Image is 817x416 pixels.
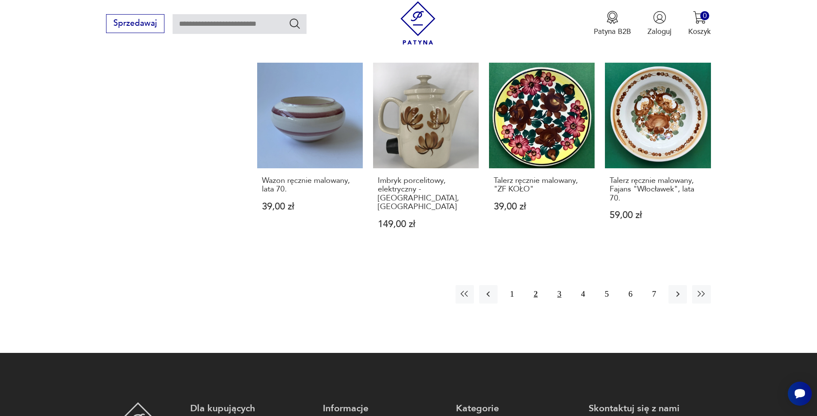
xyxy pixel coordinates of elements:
h3: Talerz ręcznie malowany, Fajans "Włocławek", lata 70. [610,176,706,203]
img: Ikona koszyka [693,11,706,24]
a: Talerz ręcznie malowany, Fajans "Włocławek", lata 70.Talerz ręcznie malowany, Fajans "Włocławek",... [605,63,711,249]
h3: Talerz ręcznie malowany, "ZF KOŁO" [494,176,590,194]
button: 5 [598,285,616,304]
a: Imbryk porcelitowy, elektryczny - Mirostowice, SelfaImbryk porcelitowy, elektryczny - [GEOGRAPHIC... [373,63,479,249]
button: Szukaj [289,17,301,30]
a: Talerz ręcznie malowany, "ZF KOŁO"Talerz ręcznie malowany, "ZF KOŁO"39,00 zł [489,63,595,249]
p: 39,00 zł [262,202,358,211]
button: 3 [550,285,568,304]
p: Kategorie [456,402,578,415]
p: 59,00 zł [610,211,706,220]
img: Patyna - sklep z meblami i dekoracjami vintage [396,1,440,45]
p: Patyna B2B [594,27,631,36]
p: Zaloguj [647,27,671,36]
h3: Imbryk porcelitowy, elektryczny - [GEOGRAPHIC_DATA], [GEOGRAPHIC_DATA] [378,176,474,212]
a: Ikona medaluPatyna B2B [594,11,631,36]
button: 2 [526,285,545,304]
h3: Wazon ręcznie malowany, lata 70. [262,176,358,194]
img: Ikonka użytkownika [653,11,666,24]
button: Patyna B2B [594,11,631,36]
p: Koszyk [688,27,711,36]
button: 0Koszyk [688,11,711,36]
a: Sprzedawaj [106,21,164,27]
iframe: Smartsupp widget button [788,382,812,406]
a: Wazon ręcznie malowany, lata 70.Wazon ręcznie malowany, lata 70.39,00 zł [257,63,363,249]
img: Ikona medalu [606,11,619,24]
div: 0 [700,11,709,20]
p: Dla kupujących [190,402,313,415]
button: 7 [645,285,663,304]
p: 39,00 zł [494,202,590,211]
button: 4 [574,285,592,304]
button: Zaloguj [647,11,671,36]
p: 149,00 zł [378,220,474,229]
p: Skontaktuj się z nami [589,402,711,415]
button: 1 [503,285,521,304]
button: 6 [621,285,640,304]
button: Sprzedawaj [106,14,164,33]
p: Informacje [323,402,445,415]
